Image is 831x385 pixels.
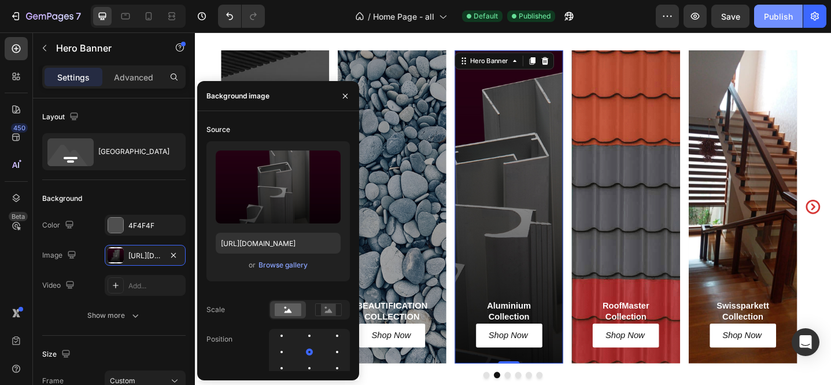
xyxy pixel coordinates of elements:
iframe: Design area [195,32,831,385]
span: / [368,10,371,23]
div: Browse gallery [258,260,308,270]
div: Scale [206,305,225,315]
span: Save [721,12,740,21]
p: Shop Now [320,322,365,339]
div: Show more [87,310,141,321]
span: Published [519,11,551,21]
p: 7 [76,9,81,23]
span: Default [474,11,498,21]
div: Video [42,278,77,294]
div: Undo/Redo [218,5,265,28]
p: Shop Now [575,322,620,339]
button: Browse gallery [258,259,308,271]
div: Image [42,248,79,263]
button: Show more [42,305,186,326]
button: Dot [326,371,333,377]
button: Dot [349,371,356,377]
div: Beta [9,212,28,221]
span: Home Page - all [373,10,434,23]
div: Color [42,218,76,233]
p: Advanced [114,71,153,83]
span: or [249,258,256,272]
button: 7 [5,5,86,28]
button: Carousel Next Arrow [665,181,684,200]
p: Settings [57,71,90,83]
button: Dot [338,371,345,377]
p: Hero Banner [56,41,154,55]
button: Save [711,5,749,28]
h2: Aluminium Collection [301,292,385,318]
div: Hero Banner [298,26,344,36]
div: Size [42,347,73,362]
div: Open Intercom Messenger [792,328,819,356]
div: Add... [128,281,183,291]
div: 4F4F4F [128,221,183,231]
button: Dot [372,371,379,377]
div: Publish [764,10,793,23]
h2: Swissparkett Collection [556,292,640,318]
input: https://example.com/image.jpg [216,233,341,254]
button: Publish [754,5,803,28]
h2: RoofMaster Collection [429,292,512,318]
div: [GEOGRAPHIC_DATA] [98,138,169,165]
div: Position [206,334,232,344]
div: Background image [206,91,269,101]
img: preview-image [216,151,341,223]
p: Shop Now [448,322,493,339]
button: Dot [361,371,368,377]
button: Dot [315,371,322,377]
div: 450 [11,123,28,133]
div: [URL][DOMAIN_NAME] [128,251,162,261]
div: Background [42,193,82,204]
div: Layout [42,109,81,125]
div: Source [206,124,230,135]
